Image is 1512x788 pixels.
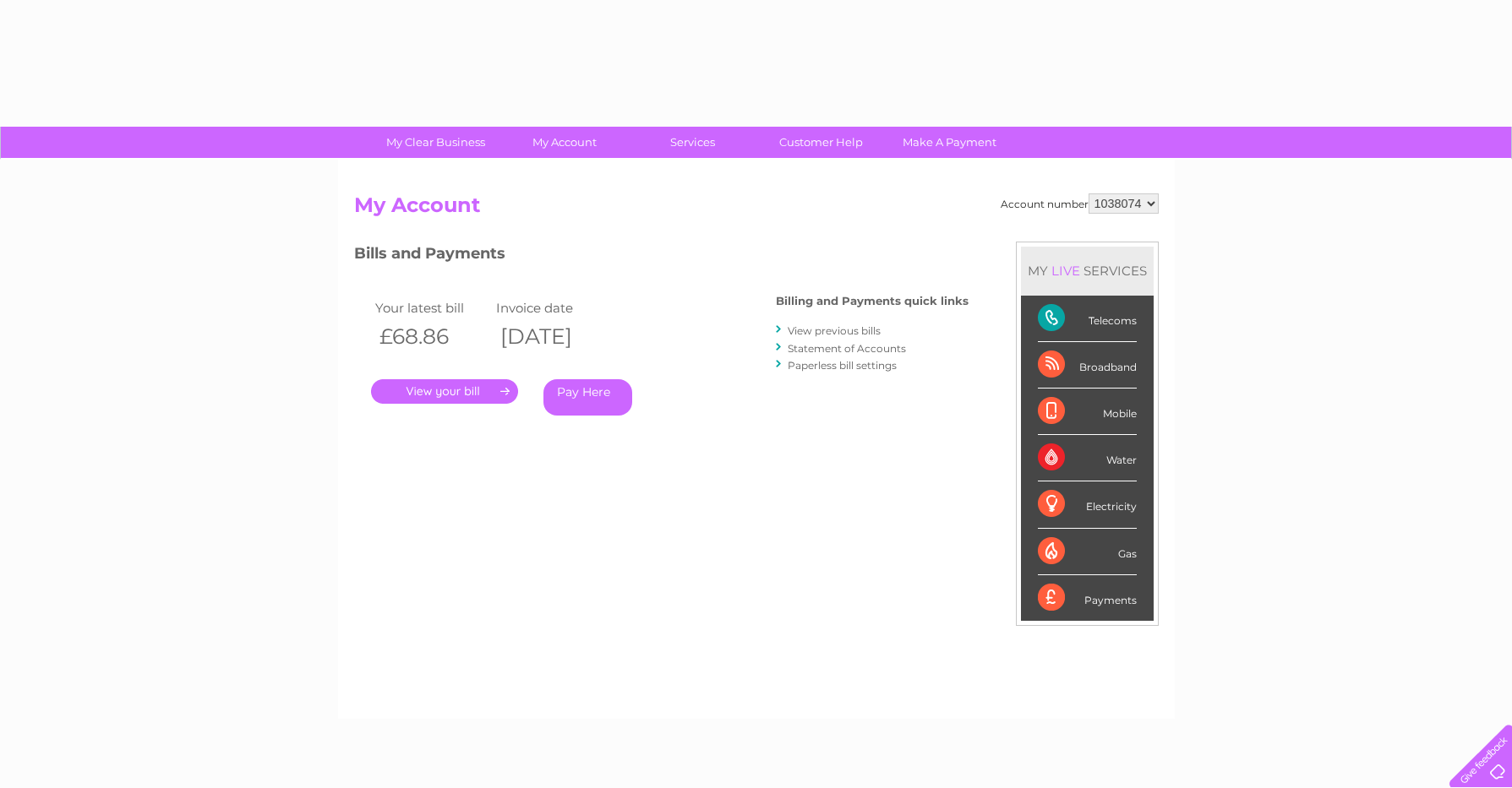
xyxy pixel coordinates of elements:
[354,193,1159,226] h2: My Account
[366,127,505,158] a: My Clear Business
[1038,575,1137,621] div: Payments
[751,127,891,158] a: Customer Help
[1038,481,1137,528] div: Electricity
[788,342,906,355] a: Statement of Accounts
[1001,193,1159,214] div: Account number
[1038,435,1137,481] div: Water
[1021,247,1154,295] div: MY SERVICES
[371,296,493,319] td: Your latest bill
[623,127,762,158] a: Services
[354,242,969,271] h3: Bills and Payments
[371,379,518,404] a: .
[492,296,614,319] td: Invoice date
[492,319,614,354] th: [DATE]
[1038,296,1137,342] div: Telecoms
[788,324,881,337] a: View previous bills
[788,359,897,372] a: Paperless bill settings
[1048,263,1084,279] div: LIVE
[494,127,634,158] a: My Account
[776,295,969,307] h4: Billing and Payments quick links
[543,379,632,416] a: Pay Here
[1038,389,1137,435] div: Mobile
[1038,342,1137,389] div: Broadband
[371,319,493,354] th: £68.86
[1038,529,1137,575] div: Gas
[880,127,1019,158] a: Make A Payment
